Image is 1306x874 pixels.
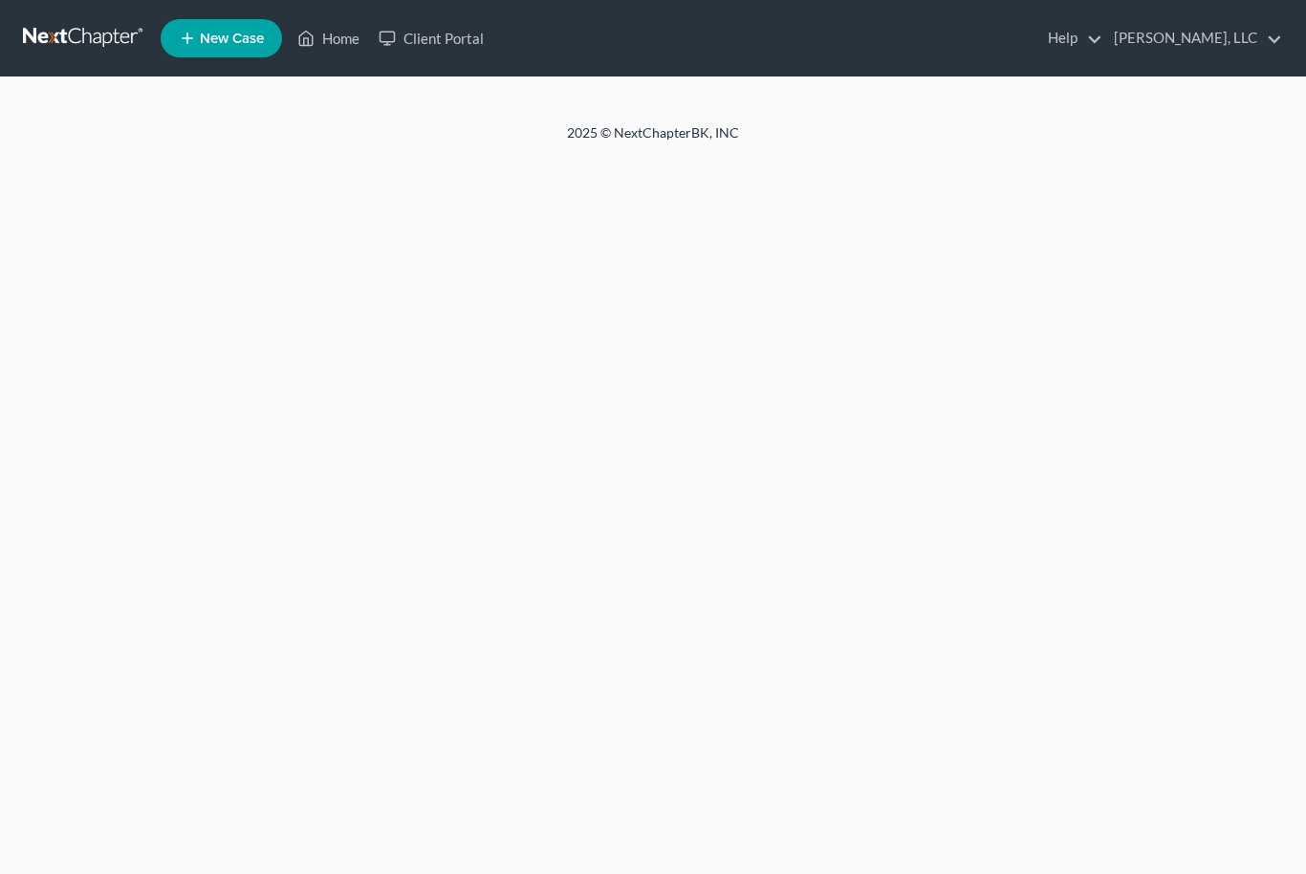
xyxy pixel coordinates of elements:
[161,19,282,57] new-legal-case-button: New Case
[108,123,1198,158] div: 2025 © NextChapterBK, INC
[288,21,369,55] a: Home
[1038,21,1102,55] a: Help
[369,21,493,55] a: Client Portal
[1104,21,1282,55] a: [PERSON_NAME], LLC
